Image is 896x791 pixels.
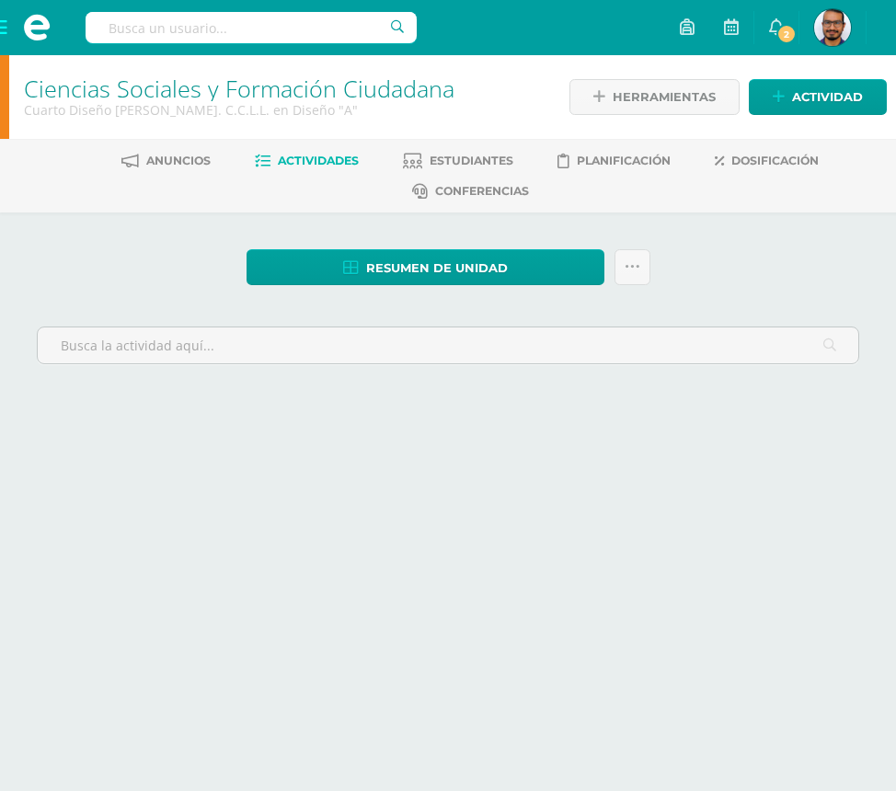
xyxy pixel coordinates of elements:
a: Herramientas [569,79,740,115]
img: 08be2d55319ba3387df66664f4822257.png [814,9,851,46]
span: 2 [776,24,797,44]
a: Dosificación [715,146,819,176]
a: Estudiantes [403,146,513,176]
a: Planificación [557,146,671,176]
span: Actividad [792,80,863,114]
input: Busca la actividad aquí... [38,327,858,363]
span: Anuncios [146,154,211,167]
a: Conferencias [412,177,529,206]
span: Herramientas [613,80,716,114]
span: Resumen de unidad [366,251,508,285]
span: Actividades [278,154,359,167]
span: Dosificación [731,154,819,167]
span: Conferencias [435,184,529,198]
a: Resumen de unidad [247,249,604,285]
h1: Ciencias Sociales y Formación Ciudadana [24,75,546,101]
a: Anuncios [121,146,211,176]
a: Ciencias Sociales y Formación Ciudadana [24,73,454,104]
span: Planificación [577,154,671,167]
a: Actividades [255,146,359,176]
div: Cuarto Diseño Bach. C.C.L.L. en Diseño 'A' [24,101,546,119]
a: Actividad [749,79,887,115]
input: Busca un usuario... [86,12,417,43]
span: Estudiantes [430,154,513,167]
